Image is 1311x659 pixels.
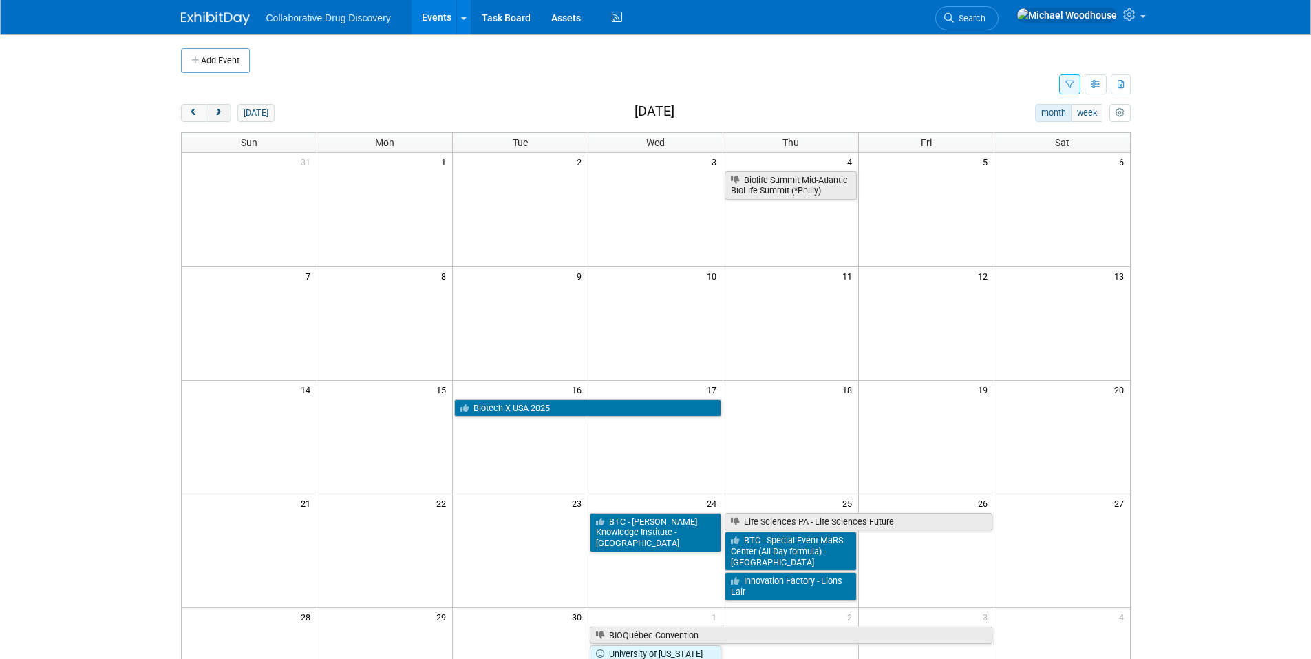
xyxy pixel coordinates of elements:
[435,494,452,512] span: 22
[181,48,250,73] button: Add Event
[375,137,394,148] span: Mon
[304,267,317,284] span: 7
[705,494,723,512] span: 24
[954,13,985,23] span: Search
[646,137,665,148] span: Wed
[977,267,994,284] span: 12
[299,608,317,625] span: 28
[181,104,206,122] button: prev
[846,153,858,170] span: 4
[725,171,857,200] a: Biolife Summit Mid-Atlantic BioLife Summit (*Philly)
[571,494,588,512] span: 23
[725,572,857,600] a: Innovation Factory - Lions Lair
[1109,104,1130,122] button: myCustomButton
[1035,104,1072,122] button: month
[435,608,452,625] span: 29
[266,12,391,23] span: Collaborative Drug Discovery
[206,104,231,122] button: next
[841,381,858,398] span: 18
[454,399,722,417] a: Biotech X USA 2025
[440,153,452,170] span: 1
[841,494,858,512] span: 25
[725,532,857,571] a: BTC - Special Event MaRS Center (All Day formula) - [GEOGRAPHIC_DATA]
[846,608,858,625] span: 2
[635,104,674,119] h2: [DATE]
[590,513,722,552] a: BTC - [PERSON_NAME] Knowledge Institute - [GEOGRAPHIC_DATA]
[710,153,723,170] span: 3
[841,267,858,284] span: 11
[571,608,588,625] span: 30
[1071,104,1102,122] button: week
[1118,608,1130,625] span: 4
[571,381,588,398] span: 16
[782,137,799,148] span: Thu
[575,153,588,170] span: 2
[1113,494,1130,512] span: 27
[299,494,317,512] span: 21
[1055,137,1069,148] span: Sat
[935,6,999,30] a: Search
[435,381,452,398] span: 15
[710,608,723,625] span: 1
[725,513,992,531] a: Life Sciences PA - Life Sciences Future
[575,267,588,284] span: 9
[705,381,723,398] span: 17
[981,608,994,625] span: 3
[241,137,257,148] span: Sun
[299,381,317,398] span: 14
[299,153,317,170] span: 31
[1113,381,1130,398] span: 20
[1118,153,1130,170] span: 6
[440,267,452,284] span: 8
[237,104,274,122] button: [DATE]
[1016,8,1118,23] img: Michael Woodhouse
[705,267,723,284] span: 10
[181,12,250,25] img: ExhibitDay
[1113,267,1130,284] span: 13
[981,153,994,170] span: 5
[977,381,994,398] span: 19
[513,137,528,148] span: Tue
[590,627,993,645] a: BIOQuébec Convention
[977,494,994,512] span: 26
[921,137,932,148] span: Fri
[1116,109,1125,118] i: Personalize Calendar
